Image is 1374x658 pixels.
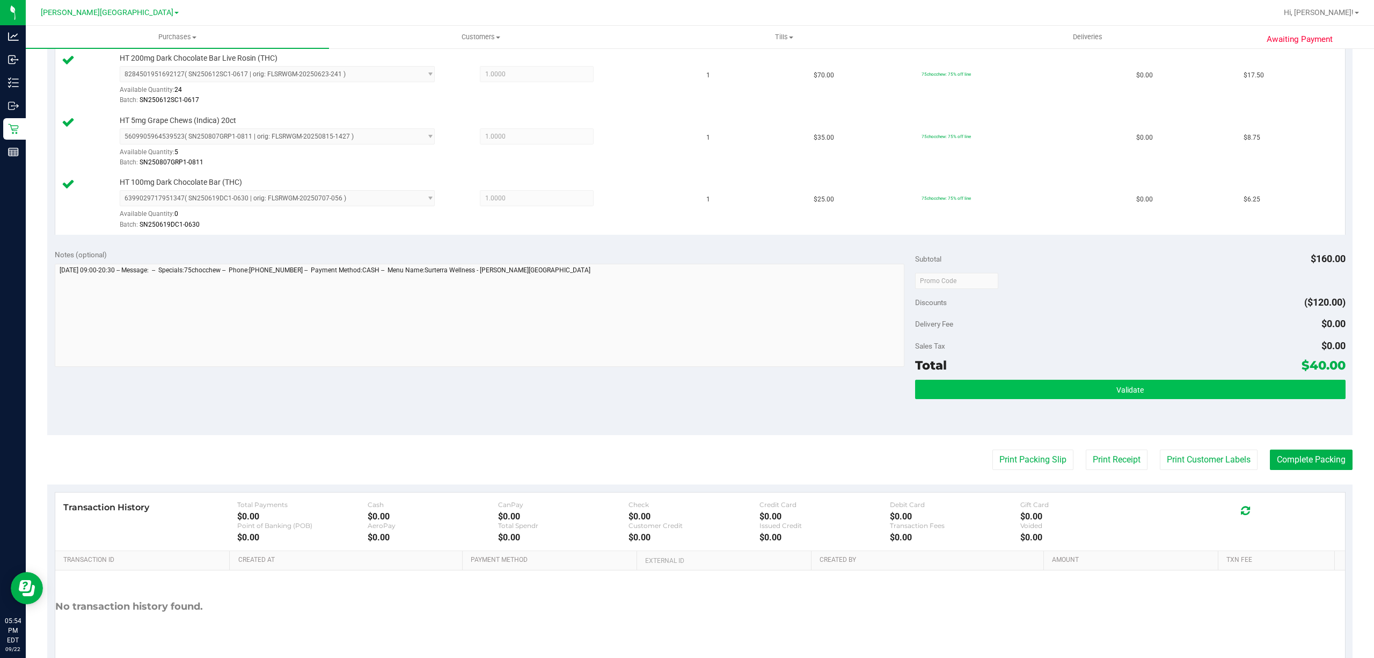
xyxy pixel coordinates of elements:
span: ($120.00) [1304,297,1346,308]
span: 75chocchew: 75% off line [922,134,971,139]
span: 75chocchew: 75% off line [922,196,971,201]
p: 05:54 PM EDT [5,616,21,645]
span: Deliveries [1058,32,1117,42]
span: $0.00 [1321,318,1346,329]
div: Gift Card [1020,501,1151,509]
span: $25.00 [814,194,834,205]
div: Issued Credit [759,522,890,530]
div: Point of Banking (POB) [237,522,368,530]
a: Payment Method [471,556,632,565]
a: Purchases [26,26,329,48]
div: $0.00 [368,511,498,522]
span: $8.75 [1244,133,1260,143]
span: $35.00 [814,133,834,143]
div: Total Payments [237,501,368,509]
span: 75chocchew: 75% off line [922,71,971,77]
a: Tills [632,26,936,48]
span: Notes (optional) [55,250,107,259]
div: Available Quantity: [120,82,451,103]
input: Promo Code [915,273,998,289]
span: $40.00 [1302,358,1346,373]
inline-svg: Outbound [8,100,19,111]
span: $70.00 [814,70,834,81]
div: Voided [1020,522,1151,530]
span: HT 200mg Dark Chocolate Bar Live Rosin (THC) [120,53,277,63]
span: $160.00 [1311,253,1346,264]
div: $0.00 [759,511,890,522]
span: Batch: [120,96,138,104]
span: $0.00 [1136,194,1153,205]
div: Total Spendr [498,522,628,530]
span: SN250807GRP1-0811 [140,158,203,166]
span: [PERSON_NAME][GEOGRAPHIC_DATA] [41,8,173,17]
span: Hi, [PERSON_NAME]! [1284,8,1354,17]
p: 09/22 [5,645,21,653]
span: Total [915,358,947,373]
div: CanPay [498,501,628,509]
span: 24 [174,86,182,93]
button: Print Packing Slip [992,450,1073,470]
span: $6.25 [1244,194,1260,205]
span: $0.00 [1136,70,1153,81]
span: Awaiting Payment [1267,33,1333,46]
div: $0.00 [498,511,628,522]
inline-svg: Inventory [8,77,19,88]
div: Credit Card [759,501,890,509]
div: Customer Credit [628,522,759,530]
span: SN250612SC1-0617 [140,96,199,104]
div: $0.00 [368,532,498,543]
span: 0 [174,210,178,218]
span: 1 [706,133,710,143]
div: $0.00 [1020,511,1151,522]
span: Delivery Fee [915,320,953,328]
div: $0.00 [628,511,759,522]
div: $0.00 [759,532,890,543]
span: Sales Tax [915,342,945,350]
span: Tills [633,32,935,42]
a: Deliveries [936,26,1239,48]
div: $0.00 [237,532,368,543]
button: Print Receipt [1086,450,1148,470]
span: HT 5mg Grape Chews (Indica) 20ct [120,115,236,126]
inline-svg: Inbound [8,54,19,65]
div: Check [628,501,759,509]
button: Validate [915,380,1346,399]
span: SN250619DC1-0630 [140,221,200,228]
span: Batch: [120,221,138,228]
a: Txn Fee [1226,556,1330,565]
div: $0.00 [237,511,368,522]
div: $0.00 [628,532,759,543]
span: Subtotal [915,255,941,263]
a: Amount [1052,556,1214,565]
a: Created By [820,556,1040,565]
a: Customers [329,26,632,48]
iframe: Resource center [11,572,43,604]
span: Validate [1116,386,1144,394]
div: No transaction history found. [55,570,203,643]
a: Created At [238,556,458,565]
span: Batch: [120,158,138,166]
div: $0.00 [890,511,1020,522]
span: Discounts [915,293,947,312]
div: Cash [368,501,498,509]
span: Purchases [26,32,329,42]
div: $0.00 [1020,532,1151,543]
button: Complete Packing [1270,450,1353,470]
inline-svg: Reports [8,147,19,157]
inline-svg: Analytics [8,31,19,42]
div: Transaction Fees [890,522,1020,530]
span: $0.00 [1321,340,1346,351]
div: Available Quantity: [120,144,451,165]
span: $0.00 [1136,133,1153,143]
div: AeroPay [368,522,498,530]
span: 5 [174,148,178,156]
div: Available Quantity: [120,206,451,227]
div: Debit Card [890,501,1020,509]
inline-svg: Retail [8,124,19,134]
span: HT 100mg Dark Chocolate Bar (THC) [120,177,242,187]
span: Customers [330,32,632,42]
span: 1 [706,194,710,205]
span: 1 [706,70,710,81]
a: Transaction ID [63,556,225,565]
button: Print Customer Labels [1160,450,1258,470]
